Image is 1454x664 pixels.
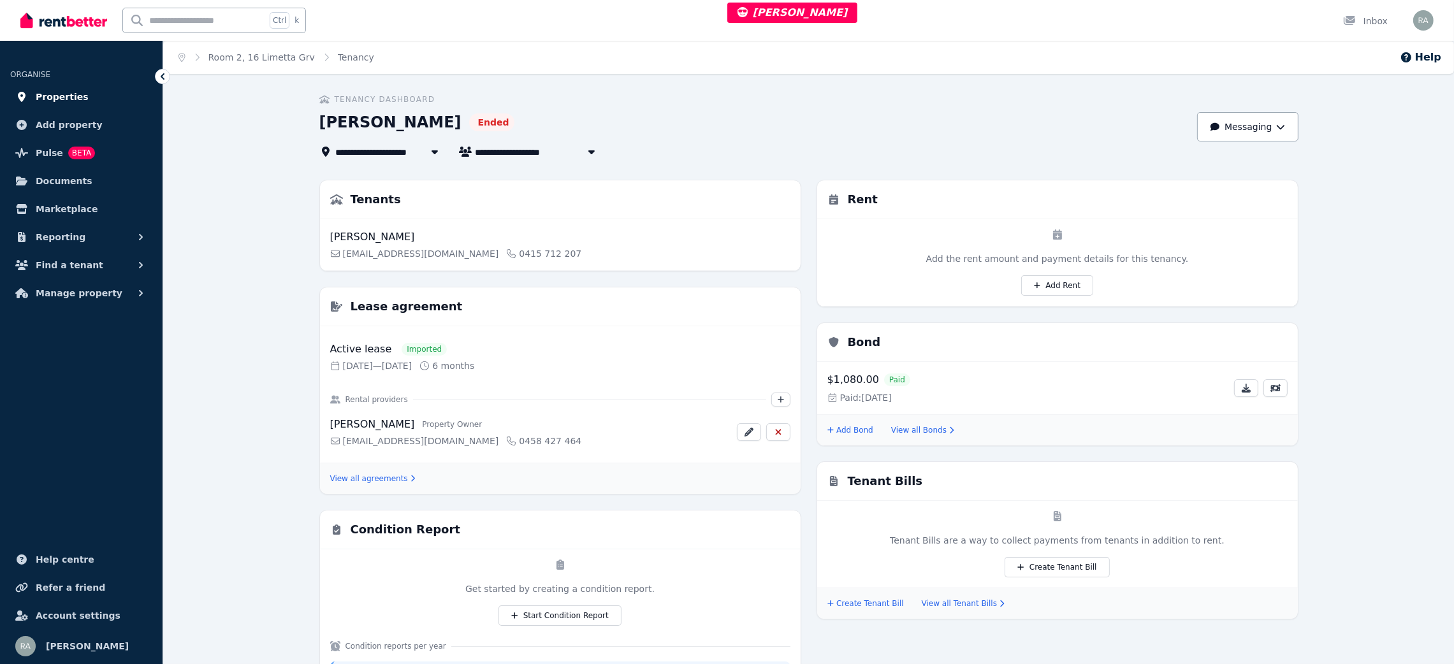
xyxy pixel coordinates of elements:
[330,417,415,432] span: [PERSON_NAME]
[848,333,881,351] h3: Bond
[319,112,462,133] h1: [PERSON_NAME]
[10,140,152,166] a: PulseBETA
[351,521,460,538] h3: Condition Report
[1400,50,1441,65] button: Help
[738,6,848,18] span: [PERSON_NAME]
[506,247,581,260] a: 0415 712 207
[36,89,89,105] span: Properties
[294,15,299,25] span: k
[10,168,152,194] a: Documents
[407,344,442,354] span: Imported
[422,419,482,429] span: Property Owner
[10,112,152,138] a: Add property
[208,52,315,62] a: Room 2, 16 Limetta Grv
[10,575,152,600] a: Refer a friend
[889,375,905,385] span: Paid
[10,603,152,628] a: Account settings
[890,534,1225,547] p: Tenant Bills are a way to collect payments from tenants in addition to rent.
[330,359,412,372] div: [DATE] — [DATE]
[330,473,416,484] a: View all agreements
[330,247,499,260] a: [EMAIL_ADDRESS][DOMAIN_NAME]
[848,191,878,208] h3: Rent
[345,394,408,405] h4: Rental providers
[10,224,152,250] button: Reporting
[10,547,152,572] a: Help centre
[827,425,873,435] button: Add Bond
[15,636,36,656] img: Rochelle Alvarez
[10,84,152,110] a: Properties
[330,435,499,447] a: [EMAIL_ADDRESS][DOMAIN_NAME]
[330,342,392,357] p: Active lease
[506,435,581,447] a: 0458 427 464
[10,196,152,222] a: Marketplace
[330,229,415,245] p: [PERSON_NAME]
[10,70,50,79] span: ORGANISE
[338,52,374,62] a: Tenancy
[36,608,120,623] span: Account settings
[10,280,152,306] button: Manage property
[36,285,122,301] span: Manage property
[36,580,105,595] span: Refer a friend
[68,147,95,159] span: BETA
[827,598,904,609] button: Create Tenant Bill
[848,472,923,490] h3: Tenant Bills
[891,425,954,435] a: View all Bonds
[1197,112,1298,141] button: Messaging
[1005,557,1109,577] button: Create Tenant Bill
[419,359,474,372] div: 6 months
[10,252,152,278] button: Find a tenant
[36,201,98,217] span: Marketplace
[498,605,622,626] a: Start Condition Report
[827,372,879,387] p: $1,080.00
[36,117,103,133] span: Add property
[926,252,1189,265] p: Add the rent amount and payment details for this tenancy.
[345,641,446,651] h4: Condition reports per year
[1343,15,1388,27] div: Inbox
[1413,10,1434,31] img: Rochelle Alvarez
[351,191,401,208] h3: Tenants
[827,391,892,404] span: Paid: [DATE]
[36,552,94,567] span: Help centre
[36,229,85,245] span: Reporting
[335,94,435,105] span: Tenancy Dashboard
[20,11,107,30] img: RentBetter
[922,598,1005,609] a: View all Tenant Bills
[270,12,289,29] span: Ctrl
[36,145,63,161] span: Pulse
[351,298,463,315] h3: Lease agreement
[465,582,655,595] p: Get started by creating a condition report.
[1021,275,1093,296] button: Add Rent
[46,639,129,654] span: [PERSON_NAME]
[478,116,509,129] span: Ended
[36,173,92,189] span: Documents
[163,41,389,74] nav: Breadcrumb
[36,257,103,273] span: Find a tenant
